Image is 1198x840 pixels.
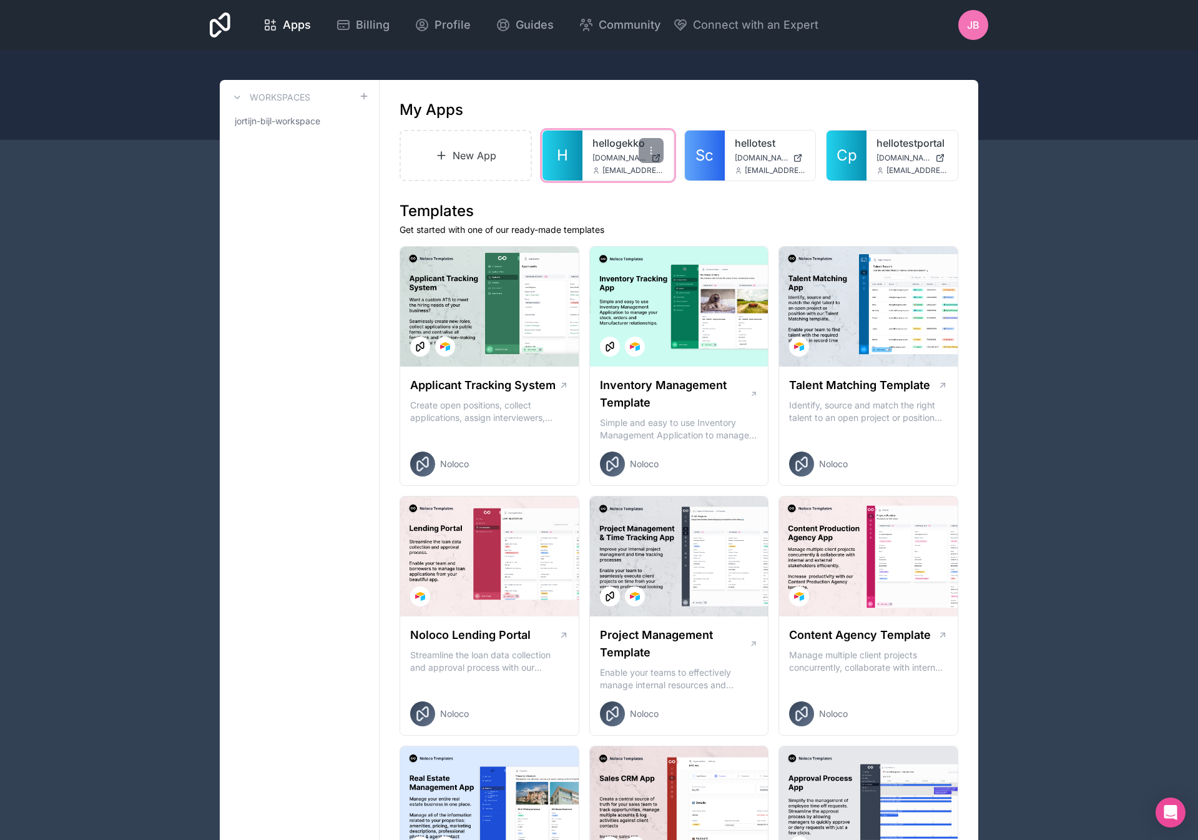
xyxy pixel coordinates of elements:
[235,115,320,127] span: jortijn-bijl-workspace
[440,458,469,470] span: Noloco
[486,11,564,39] a: Guides
[600,377,750,412] h1: Inventory Management Template
[789,377,930,394] h1: Talent Matching Template
[886,166,948,175] span: [EMAIL_ADDRESS][DOMAIN_NAME]
[735,153,788,163] span: [DOMAIN_NAME]
[410,626,531,644] h1: Noloco Lending Portal
[400,224,958,236] p: Get started with one of our ready-made templates
[630,458,659,470] span: Noloco
[543,131,582,180] a: H
[283,16,311,34] span: Apps
[735,136,806,151] a: hellotest
[794,342,804,352] img: Airtable Logo
[253,11,321,39] a: Apps
[410,377,556,394] h1: Applicant Tracking System
[569,11,670,39] a: Community
[516,16,554,34] span: Guides
[630,591,640,601] img: Airtable Logo
[967,17,980,32] span: JB
[400,100,463,120] h1: My Apps
[600,626,749,661] h1: Project Management Template
[695,146,714,166] span: Sc
[827,131,867,180] a: Cp
[435,16,471,34] span: Profile
[819,708,848,720] span: Noloco
[557,146,568,166] span: H
[405,11,481,39] a: Profile
[673,16,818,34] button: Connect with an Expert
[794,591,804,601] img: Airtable Logo
[789,649,948,674] p: Manage multiple client projects concurrently, collaborate with internal and external stakeholders...
[592,136,664,151] a: hellogekko
[410,649,569,674] p: Streamline the loan data collection and approval process with our Lending Portal template.
[326,11,400,39] a: Billing
[876,153,930,163] span: [DOMAIN_NAME]
[819,458,848,470] span: Noloco
[876,153,948,163] a: [DOMAIN_NAME]
[630,342,640,352] img: Airtable Logo
[600,666,759,691] p: Enable your teams to effectively manage internal resources and execute client projects on time.
[789,399,948,424] p: Identify, source and match the right talent to an open project or position with our Talent Matchi...
[415,591,425,601] img: Airtable Logo
[789,626,931,644] h1: Content Agency Template
[410,399,569,424] p: Create open positions, collect applications, assign interviewers, centralise candidate feedback a...
[685,131,725,180] a: Sc
[693,16,818,34] span: Connect with an Expert
[230,90,310,105] a: Workspaces
[440,342,450,352] img: Airtable Logo
[735,153,806,163] a: [DOMAIN_NAME]
[630,708,659,720] span: Noloco
[592,153,664,163] a: [DOMAIN_NAME]
[876,136,948,151] a: hellotestportal
[599,16,660,34] span: Community
[1156,798,1186,828] div: Open Intercom Messenger
[230,110,369,132] a: jortijn-bijl-workspace
[837,146,857,166] span: Cp
[356,16,390,34] span: Billing
[400,201,958,221] h1: Templates
[592,153,646,163] span: [DOMAIN_NAME]
[250,91,310,104] h3: Workspaces
[602,166,664,175] span: [EMAIL_ADDRESS][DOMAIN_NAME]
[745,166,806,175] span: [EMAIL_ADDRESS][DOMAIN_NAME]
[600,417,759,442] p: Simple and easy to use Inventory Management Application to manage your stock, orders and Manufact...
[440,708,469,720] span: Noloco
[400,130,532,181] a: New App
